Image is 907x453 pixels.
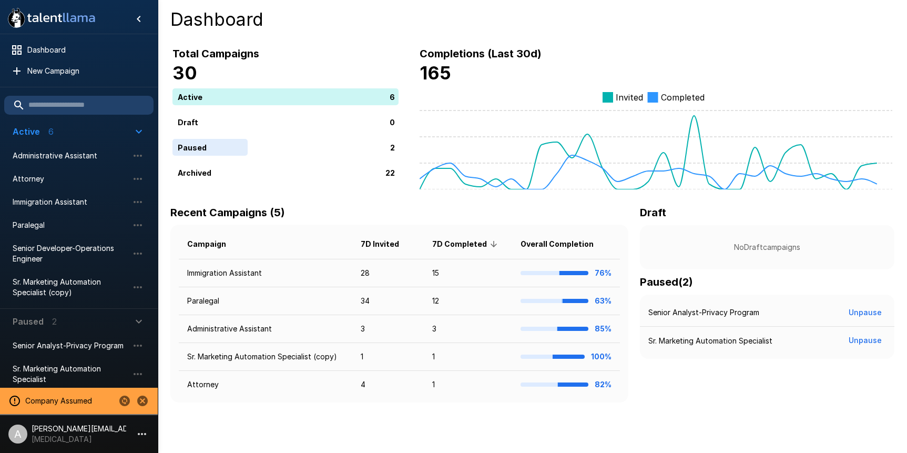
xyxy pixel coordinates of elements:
[648,307,759,318] p: Senior Analyst-Privacy Program
[595,380,612,389] b: 82%
[352,315,424,343] td: 3
[424,343,512,371] td: 1
[432,238,501,250] span: 7D Completed
[424,259,512,287] td: 15
[640,276,693,288] b: Paused ( 2 )
[179,287,352,315] td: Paralegal
[424,371,512,399] td: 1
[595,296,612,305] b: 63%
[179,371,352,399] td: Attorney
[390,116,395,127] p: 0
[172,47,259,60] b: Total Campaigns
[844,331,886,350] button: Unpause
[385,167,395,178] p: 22
[420,47,542,60] b: Completions (Last 30d)
[844,303,886,323] button: Unpause
[424,287,512,315] td: 12
[352,343,424,371] td: 1
[352,371,424,399] td: 4
[179,343,352,371] td: Sr. Marketing Automation Specialist (copy)
[640,206,666,219] b: Draft
[390,91,395,102] p: 6
[179,315,352,343] td: Administrative Assistant
[352,259,424,287] td: 28
[170,206,285,219] b: Recent Campaigns (5)
[424,315,512,343] td: 3
[595,324,612,333] b: 85%
[521,238,607,250] span: Overall Completion
[179,259,352,287] td: Immigration Assistant
[591,352,612,361] b: 100%
[352,287,424,315] td: 34
[390,142,395,153] p: 2
[187,238,240,250] span: Campaign
[648,336,772,346] p: Sr. Marketing Automation Specialist
[657,242,878,253] p: No Draft campaigns
[170,8,894,31] h4: Dashboard
[172,62,197,84] b: 30
[595,268,612,277] b: 76%
[361,238,413,250] span: 7D Invited
[420,62,451,84] b: 165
